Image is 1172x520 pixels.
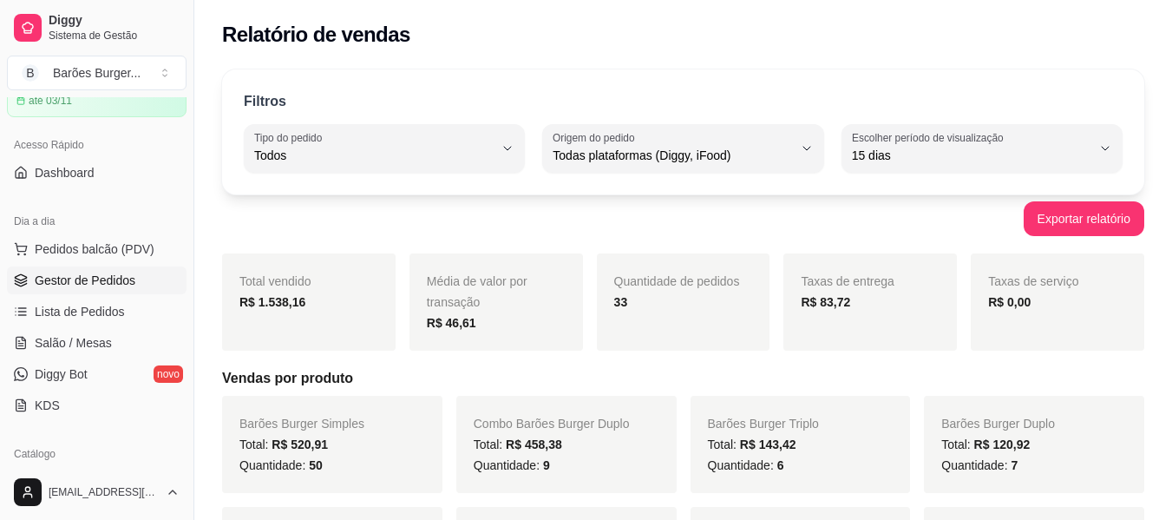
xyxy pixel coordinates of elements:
[7,159,187,187] a: Dashboard
[427,274,527,309] span: Média de valor por transação
[35,240,154,258] span: Pedidos balcão (PDV)
[852,147,1091,164] span: 15 dias
[49,13,180,29] span: Diggy
[542,124,823,173] button: Origem do pedidoTodas plataformas (Diggy, iFood)
[614,274,740,288] span: Quantidade de pedidos
[801,295,850,309] strong: R$ 83,72
[841,124,1123,173] button: Escolher período de visualização15 dias
[7,440,187,468] div: Catálogo
[740,438,796,451] span: R$ 143,42
[35,303,125,320] span: Lista de Pedidos
[474,438,562,451] span: Total:
[474,458,550,472] span: Quantidade:
[1011,458,1018,472] span: 7
[254,130,328,145] label: Tipo do pedido
[35,365,88,383] span: Diggy Bot
[49,485,159,499] span: [EMAIL_ADDRESS][DOMAIN_NAME]
[239,458,323,472] span: Quantidade:
[7,298,187,326] a: Lista de Pedidos
[974,438,1031,451] span: R$ 120,92
[7,7,187,49] a: DiggySistema de Gestão
[7,471,187,513] button: [EMAIL_ADDRESS][DOMAIN_NAME]
[543,458,550,472] span: 9
[7,360,187,388] a: Diggy Botnovo
[941,417,1055,431] span: Barões Burger Duplo
[7,329,187,357] a: Salão / Mesas
[29,94,72,108] article: até 03/11
[244,124,525,173] button: Tipo do pedidoTodos
[553,130,640,145] label: Origem do pedido
[852,130,1009,145] label: Escolher período de visualização
[272,438,328,451] span: R$ 520,91
[801,274,894,288] span: Taxas de entrega
[35,164,95,181] span: Dashboard
[35,272,135,289] span: Gestor de Pedidos
[708,417,819,431] span: Barões Burger Triplo
[7,235,187,263] button: Pedidos balcão (PDV)
[49,29,180,43] span: Sistema de Gestão
[239,295,305,309] strong: R$ 1.538,16
[222,21,410,49] h2: Relatório de vendas
[1024,201,1144,236] button: Exportar relatório
[254,147,494,164] span: Todos
[239,438,328,451] span: Total:
[7,131,187,159] div: Acesso Rápido
[708,438,796,451] span: Total:
[35,334,112,352] span: Salão / Mesas
[7,56,187,90] button: Select a team
[239,274,311,288] span: Total vendido
[35,397,60,414] span: KDS
[506,438,562,451] span: R$ 458,38
[244,91,286,112] p: Filtros
[427,316,476,330] strong: R$ 46,61
[988,295,1031,309] strong: R$ 0,00
[988,274,1078,288] span: Taxas de serviço
[474,417,630,431] span: Combo Barões Burger Duplo
[777,458,784,472] span: 6
[309,458,323,472] span: 50
[941,458,1018,472] span: Quantidade:
[553,147,792,164] span: Todas plataformas (Diggy, iFood)
[941,438,1030,451] span: Total:
[53,64,141,82] div: Barões Burger ...
[239,417,364,431] span: Barões Burger Simples
[7,207,187,235] div: Dia a dia
[22,64,39,82] span: B
[222,368,1144,389] h5: Vendas por produto
[7,392,187,419] a: KDS
[7,267,187,294] a: Gestor de Pedidos
[708,458,784,472] span: Quantidade:
[614,295,628,309] strong: 33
